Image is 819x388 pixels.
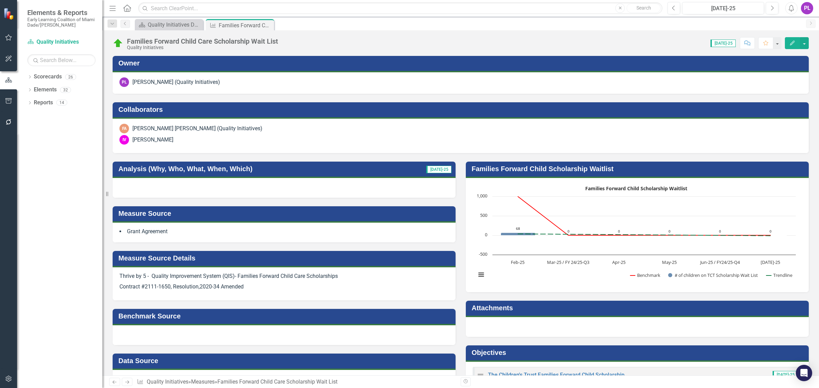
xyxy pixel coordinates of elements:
[136,20,201,29] a: Quality Initiatives Dashboards
[118,357,452,364] h3: Data Source
[132,136,173,144] div: [PERSON_NAME]
[501,233,787,236] g: # of children on TCT Scholarship Wait List, series 2 of 3. Bar series with 6 bars.
[477,193,487,199] text: 1,000
[191,378,215,385] a: Measures
[636,5,651,11] span: Search
[34,73,62,81] a: Scorecards
[476,270,486,279] button: View chart menu, Families Forward Child Scholarship Waitlist
[501,233,535,236] path: Feb-25, 68. # of children on TCT Scholarship Wait List.
[138,2,662,14] input: Search ClearPoint...
[132,78,220,86] div: [PERSON_NAME] (Quality Initiatives)
[473,183,802,285] div: Families Forward Child Scholarship Waitlist. Highcharts interactive chart.
[119,282,449,292] p: Contract #2111-1650, Resolution,2020-34 Amended
[516,226,520,231] text: 68
[685,4,762,13] div: [DATE]-25
[34,86,57,94] a: Elements
[766,272,793,278] button: Show Trendline
[65,74,76,80] div: 26
[480,212,487,218] text: 500
[485,232,487,238] text: 0
[132,125,262,133] div: [PERSON_NAME] [PERSON_NAME] (Quality Initiatives)
[118,210,452,217] h3: Measure Source
[426,166,451,173] span: [DATE]-25
[669,229,671,234] text: 0
[118,312,452,320] h3: Benchmark Source
[148,20,201,29] div: Quality Initiatives Dashboards
[118,254,452,262] h3: Measure Source Details
[219,21,272,30] div: Families Forward Child Care Scholarship Wait List
[801,2,813,14] button: PL
[472,165,805,173] h3: Families Forward Child Scholarship Waitlist
[118,106,805,113] h3: Collaborators
[3,8,15,20] img: ClearPoint Strategy
[119,124,129,133] div: FA
[60,87,71,93] div: 32
[34,99,53,107] a: Reports
[127,228,168,235] span: Grant Agreement
[56,100,67,106] div: 14
[567,229,570,234] text: 0
[217,378,337,385] div: Families Forward Child Care Scholarship Wait List
[147,378,188,385] a: Quality Initiatives
[761,259,780,265] text: [DATE]-25
[127,45,278,50] div: Quality Initiatives
[700,259,740,265] text: Jun-25 / FY24/25-Q4
[118,59,805,67] h3: Owner
[127,38,278,45] div: Families Forward Child Care Scholarship Wait List
[137,378,456,386] div: » »
[118,165,398,173] h3: Analysis (Why, Who, What, When, Which)
[796,365,812,381] div: Open Intercom Messenger
[627,3,661,13] button: Search
[119,135,129,145] div: IV
[612,259,626,265] text: Apr-25
[27,9,96,17] span: Elements & Reports
[476,371,485,379] img: Not Defined
[113,38,124,49] img: Above Target
[682,2,764,14] button: [DATE]-25
[668,272,759,278] button: Show # of children on TCT Scholarship Wait List
[630,272,661,278] button: Show Benchmark
[719,229,721,234] text: 0
[618,229,620,234] text: 0
[472,304,805,312] h3: Attachments
[479,251,487,257] text: -500
[770,229,772,234] text: 0
[473,183,799,285] svg: Interactive chart
[119,272,449,282] p: Thrive by 5 - Quality Improvement System (QIS)- Families Forward Child Care Scholarships
[27,54,96,66] input: Search Below...
[119,77,129,87] div: PL
[27,38,96,46] a: Quality Initiatives
[710,40,736,47] span: [DATE]-25
[773,371,798,378] span: [DATE]-25
[662,259,677,265] text: May-25
[585,185,687,192] text: Families Forward Child Scholarship Waitlist
[488,372,624,378] a: The Children's Trust Families Forward Child Scholarship
[547,259,589,265] text: Mar-25 / FY 24/25-Q3
[511,259,525,265] text: Feb-25
[472,349,805,356] h3: Objectives
[27,17,96,28] small: Early Learning Coalition of Miami Dade/[PERSON_NAME]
